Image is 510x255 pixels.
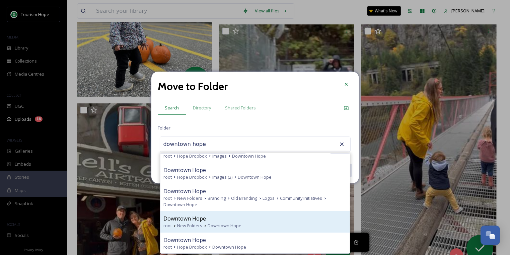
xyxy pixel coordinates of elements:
span: Old Branding [231,195,258,201]
span: Logos [263,195,275,201]
span: Hope Dropbox [177,174,207,180]
span: Hope Dropbox [177,153,207,159]
span: Hope Dropbox [177,244,207,250]
button: Open Chat [481,226,500,245]
span: Downtown Hope [164,166,206,174]
span: Shared Folders [225,105,256,111]
span: Downtown Hope [232,153,266,159]
span: Community Initiatives [280,195,322,201]
span: New Folders [177,195,203,201]
span: root [164,223,172,229]
h2: Move to Folder [158,78,228,94]
span: Downtown Hope [164,201,198,208]
span: Directory [193,105,211,111]
span: Images (2) [213,174,233,180]
span: Search [165,105,179,111]
span: New Folders [177,223,203,229]
span: Downtown Hope [164,187,206,195]
span: Downtown Hope [238,174,272,180]
span: Images [213,153,227,159]
span: root [164,174,172,180]
span: Branding [208,195,226,201]
span: Downtown Hope [164,236,206,244]
span: root [164,153,172,159]
span: root [164,195,172,201]
span: Downtown Hope [164,215,206,223]
span: Folder [158,125,171,131]
span: Downtown Hope [213,244,246,250]
input: Search for a folder [160,137,234,152]
span: root [164,244,172,250]
span: Downtown Hope [208,223,242,229]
